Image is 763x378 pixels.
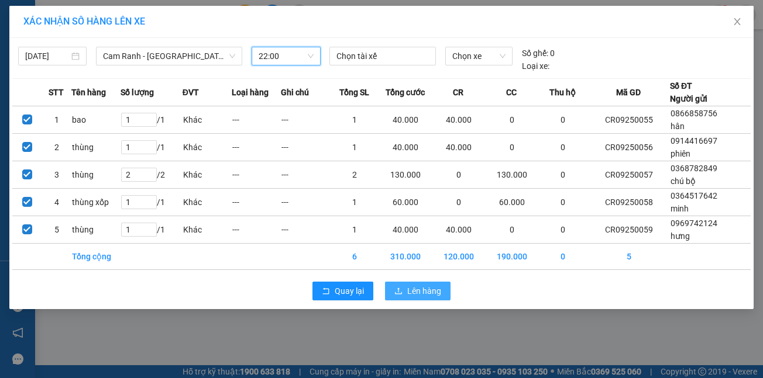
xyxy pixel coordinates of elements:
[522,47,548,60] span: Số ghế:
[587,189,670,216] td: CR09250058
[281,216,330,244] td: ---
[232,86,269,99] span: Loại hàng
[670,79,707,105] div: Số ĐT Người gửi
[232,161,281,189] td: ---
[671,109,717,118] span: 0866858756
[42,161,71,189] td: 3
[42,189,71,216] td: 4
[522,60,549,72] span: Loại xe:
[587,161,670,189] td: CR09250057
[386,86,425,99] span: Tổng cước
[538,134,587,161] td: 0
[379,244,432,270] td: 310.000
[281,161,330,189] td: ---
[23,16,145,27] span: XÁC NHẬN SỐ HÀNG LÊN XE
[538,106,587,134] td: 0
[485,161,538,189] td: 130.000
[506,86,517,99] span: CC
[183,189,232,216] td: Khác
[281,189,330,216] td: ---
[538,161,587,189] td: 0
[330,134,379,161] td: 1
[385,282,451,300] button: uploadLên hàng
[616,86,641,99] span: Mã GD
[671,136,717,145] span: 0914416697
[485,216,538,244] td: 0
[232,189,281,216] td: ---
[71,216,121,244] td: thùng
[100,50,194,67] div: 0939390537
[71,106,121,134] td: bao
[538,244,587,270] td: 0
[259,47,313,65] span: 22:00
[379,134,432,161] td: 40.000
[587,106,670,134] td: CR09250055
[330,244,379,270] td: 6
[671,191,717,200] span: 0364517642
[432,106,485,134] td: 40.000
[671,149,690,158] span: phiên
[379,216,432,244] td: 40.000
[232,134,281,161] td: ---
[671,204,689,213] span: minh
[121,134,183,161] td: / 1
[9,74,94,88] div: 40.000
[671,176,696,186] span: chú bộ
[183,161,232,189] td: Khác
[25,50,69,63] input: 14/09/2025
[121,189,183,216] td: / 1
[121,106,183,134] td: / 1
[100,10,194,36] div: [PERSON_NAME]
[452,47,506,65] span: Chọn xe
[432,189,485,216] td: 0
[10,38,92,54] div: 0969742124
[9,75,44,87] span: Đã thu :
[103,47,235,65] span: Cam Ranh - Sài Gòn (Hàng Hóa)
[71,244,121,270] td: Tổng cộng
[121,161,183,189] td: / 2
[10,24,92,38] div: hưng
[485,134,538,161] td: 0
[322,287,330,296] span: rollback
[432,161,485,189] td: 0
[549,86,576,99] span: Thu hộ
[432,244,485,270] td: 120.000
[10,11,28,23] span: Gửi:
[335,285,364,297] span: Quay lại
[229,53,236,60] span: down
[183,106,232,134] td: Khác
[42,134,71,161] td: 2
[671,219,717,228] span: 0969742124
[453,86,463,99] span: CR
[522,47,555,60] div: 0
[71,161,121,189] td: thùng
[379,106,432,134] td: 40.000
[281,106,330,134] td: ---
[485,244,538,270] td: 190.000
[49,86,64,99] span: STT
[587,216,670,244] td: CR09250059
[71,134,121,161] td: thùng
[232,106,281,134] td: ---
[485,189,538,216] td: 60.000
[407,285,441,297] span: Lên hàng
[671,122,685,131] span: hân
[538,189,587,216] td: 0
[379,161,432,189] td: 130.000
[71,189,121,216] td: thùng xốp
[10,10,92,24] div: Cam Ranh
[330,189,379,216] td: 1
[71,86,106,99] span: Tên hàng
[671,164,717,173] span: 0368782849
[183,216,232,244] td: Khác
[485,106,538,134] td: 0
[281,86,309,99] span: Ghi chú
[121,216,183,244] td: / 1
[721,6,754,39] button: Close
[379,189,432,216] td: 60.000
[121,86,154,99] span: Số lượng
[183,86,199,99] span: ĐVT
[432,216,485,244] td: 40.000
[330,216,379,244] td: 1
[587,244,670,270] td: 5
